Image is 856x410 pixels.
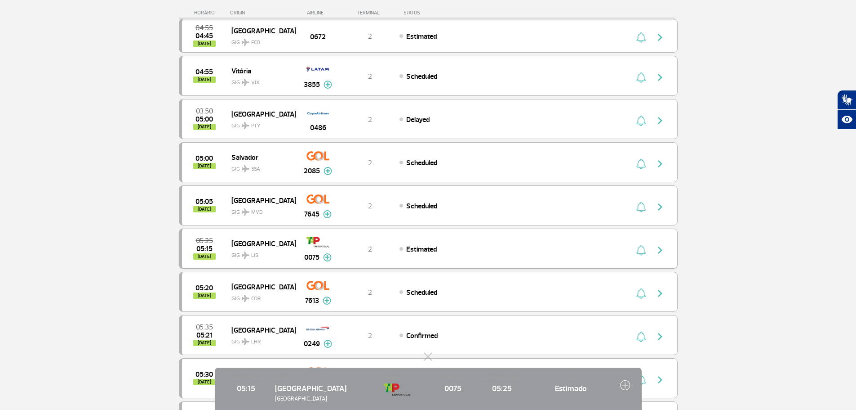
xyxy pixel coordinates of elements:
span: 0075 [304,252,319,263]
div: ORIGIN [230,10,296,16]
span: Scheduled [406,288,437,297]
img: seta-direita-painel-voo.svg [655,288,665,299]
div: HORÁRIO [182,10,231,16]
span: 0075 [433,383,473,394]
span: MVD [251,208,263,216]
span: 2 [368,202,372,211]
img: seta-direita-painel-voo.svg [655,245,665,256]
span: [GEOGRAPHIC_DATA] [275,383,346,393]
span: 2025-08-29 05:00:00 [195,155,213,162]
span: 2 [368,158,372,167]
span: [DATE] [193,340,216,346]
span: GIG [231,203,289,216]
span: ESTIMATED TIME [482,374,522,381]
span: Scheduled [406,202,437,211]
img: sino-painel-voo.svg [636,245,646,256]
span: 2 [368,32,372,41]
button: Abrir tradutor de língua de sinais. [837,90,856,110]
span: GIG [231,117,289,130]
span: Estimated [406,245,437,254]
span: [GEOGRAPHIC_DATA] [231,238,289,249]
img: mais-info-painel-voo.svg [323,210,332,218]
span: GIG [231,160,289,173]
span: 2 [368,115,372,124]
span: 2025-08-29 04:55:00 [195,25,213,31]
span: 2025-08-29 04:45:00 [195,33,213,39]
span: 2025-08-29 05:25:00 [196,238,213,244]
span: [GEOGRAPHIC_DATA] [275,395,375,403]
img: seta-direita-painel-voo.svg [655,115,665,126]
span: [GEOGRAPHIC_DATA] [231,108,289,120]
img: seta-direita-painel-voo.svg [655,158,665,169]
span: VIX [251,79,260,87]
img: sino-painel-voo.svg [636,158,646,169]
span: GIG [231,74,289,87]
span: SSA [251,165,260,173]
span: 7613 [305,295,319,306]
img: destiny_airplane.svg [242,165,249,172]
span: LIS [251,252,258,260]
span: STATUS [531,374,611,381]
div: AIRLINE [296,10,341,16]
span: 2 [368,245,372,254]
img: sino-painel-voo.svg [636,288,646,299]
span: Delayed [406,115,430,124]
span: FCO [251,39,260,47]
div: STATUS [399,10,472,16]
span: [DATE] [193,41,216,47]
span: PTY [251,122,260,130]
span: [GEOGRAPHIC_DATA] [231,25,289,36]
span: 2 [368,288,372,297]
span: [GEOGRAPHIC_DATA] [231,324,289,336]
span: GIG [231,290,289,303]
span: 0249 [304,338,320,349]
img: seta-direita-painel-voo.svg [655,202,665,212]
span: 7645 [304,209,319,220]
span: 05:15 [226,383,266,394]
span: 2025-08-29 04:55:00 [195,69,213,75]
img: seta-direita-painel-voo.svg [655,331,665,342]
img: destiny_airplane.svg [242,39,249,46]
span: FLIGHT NO. [433,374,473,381]
span: FLIGHT TIME [226,374,266,381]
span: 0486 [310,122,326,133]
span: [GEOGRAPHIC_DATA] [231,194,289,206]
span: COR [251,295,261,303]
div: TERMINAL [341,10,399,16]
button: Abrir recursos assistivos. [837,110,856,130]
img: seta-direita-painel-voo.svg [655,72,665,83]
span: Scheduled [406,72,437,81]
span: 2025-08-29 05:15:00 [196,246,213,252]
span: 3855 [304,79,320,90]
span: Scheduled [406,158,437,167]
span: 2025-08-29 05:05:00 [195,198,213,205]
img: sino-painel-voo.svg [636,331,646,342]
span: 2025-08-29 05:21:00 [196,332,213,338]
span: [DATE] [193,77,216,83]
span: [DATE] [193,124,216,130]
span: AIRLINE [384,374,424,381]
div: Plugin de acessibilidade da Hand Talk. [837,90,856,130]
span: Estimado [531,383,611,394]
img: sino-painel-voo.svg [636,202,646,212]
span: 2085 [304,166,320,176]
span: GIG [231,333,289,346]
span: [DATE] [193,253,216,260]
span: 2 [368,72,372,81]
img: mais-info-painel-voo.svg [323,253,332,261]
img: destiny_airplane.svg [242,122,249,129]
span: DESTINY [275,374,375,381]
span: LHR [251,338,261,346]
span: Confirmed [406,331,438,340]
img: mais-info-painel-voo.svg [324,167,332,175]
img: seta-direita-painel-voo.svg [655,32,665,43]
span: GIG [231,34,289,47]
span: 2 [368,331,372,340]
img: destiny_airplane.svg [242,338,249,345]
img: destiny_airplane.svg [242,208,249,216]
span: [DATE] [193,293,216,299]
img: destiny_airplane.svg [242,252,249,259]
span: [GEOGRAPHIC_DATA] [231,281,289,293]
span: 2025-08-29 05:35:00 [196,324,213,330]
span: Vitória [231,65,289,77]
